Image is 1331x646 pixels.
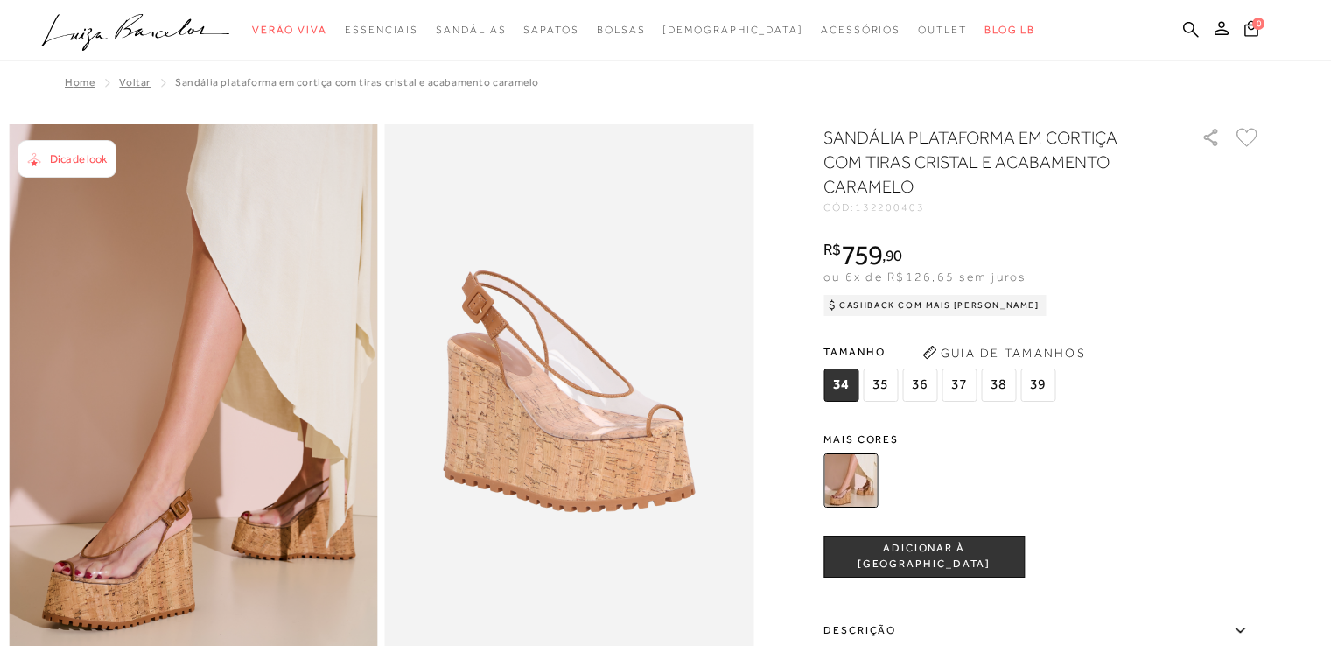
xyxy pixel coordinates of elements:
[823,242,841,257] i: R$
[436,14,506,46] a: noSubCategoriesText
[436,24,506,36] span: Sandálias
[345,14,418,46] a: noSubCategoriesText
[662,14,803,46] a: noSubCategoriesText
[1020,369,1055,402] span: 39
[918,14,967,46] a: noSubCategoriesText
[918,24,967,36] span: Outlet
[345,24,418,36] span: Essenciais
[984,24,1035,36] span: BLOG LB
[1239,19,1264,43] button: 0
[823,270,1026,284] span: ou 6x de R$126,65 sem juros
[252,24,327,36] span: Verão Viva
[823,125,1152,199] h1: SANDÁLIA PLATAFORMA EM CORTIÇA COM TIRAS CRISTAL E ACABAMENTO CARAMELO
[50,152,107,165] span: Dica de look
[823,202,1173,213] div: CÓD:
[821,24,900,36] span: Acessórios
[821,14,900,46] a: noSubCategoriesText
[1252,18,1264,30] span: 0
[597,24,646,36] span: Bolsas
[823,369,858,402] span: 34
[863,369,898,402] span: 35
[886,246,902,264] span: 90
[823,453,878,508] img: SANDÁLIA PLATAFORMA EM CORTIÇA COM TIRAS CRISTAL E ACABAMENTO CARAMELO
[523,24,578,36] span: Sapatos
[902,369,937,402] span: 36
[823,434,1261,445] span: Mais cores
[523,14,578,46] a: noSubCategoriesText
[824,541,1024,572] span: ADICIONAR À [GEOGRAPHIC_DATA]
[841,239,882,270] span: 759
[823,339,1060,365] span: Tamanho
[175,76,539,88] span: SANDÁLIA PLATAFORMA EM CORTIÇA COM TIRAS CRISTAL E ACABAMENTO CARAMELO
[916,339,1091,367] button: Guia de Tamanhos
[65,76,95,88] a: Home
[942,369,977,402] span: 37
[981,369,1016,402] span: 38
[823,536,1025,578] button: ADICIONAR À [GEOGRAPHIC_DATA]
[855,201,925,214] span: 132200403
[984,14,1035,46] a: BLOG LB
[252,14,327,46] a: noSubCategoriesText
[882,248,902,263] i: ,
[823,295,1047,316] div: Cashback com Mais [PERSON_NAME]
[597,14,646,46] a: noSubCategoriesText
[119,76,151,88] a: Voltar
[662,24,803,36] span: [DEMOGRAPHIC_DATA]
